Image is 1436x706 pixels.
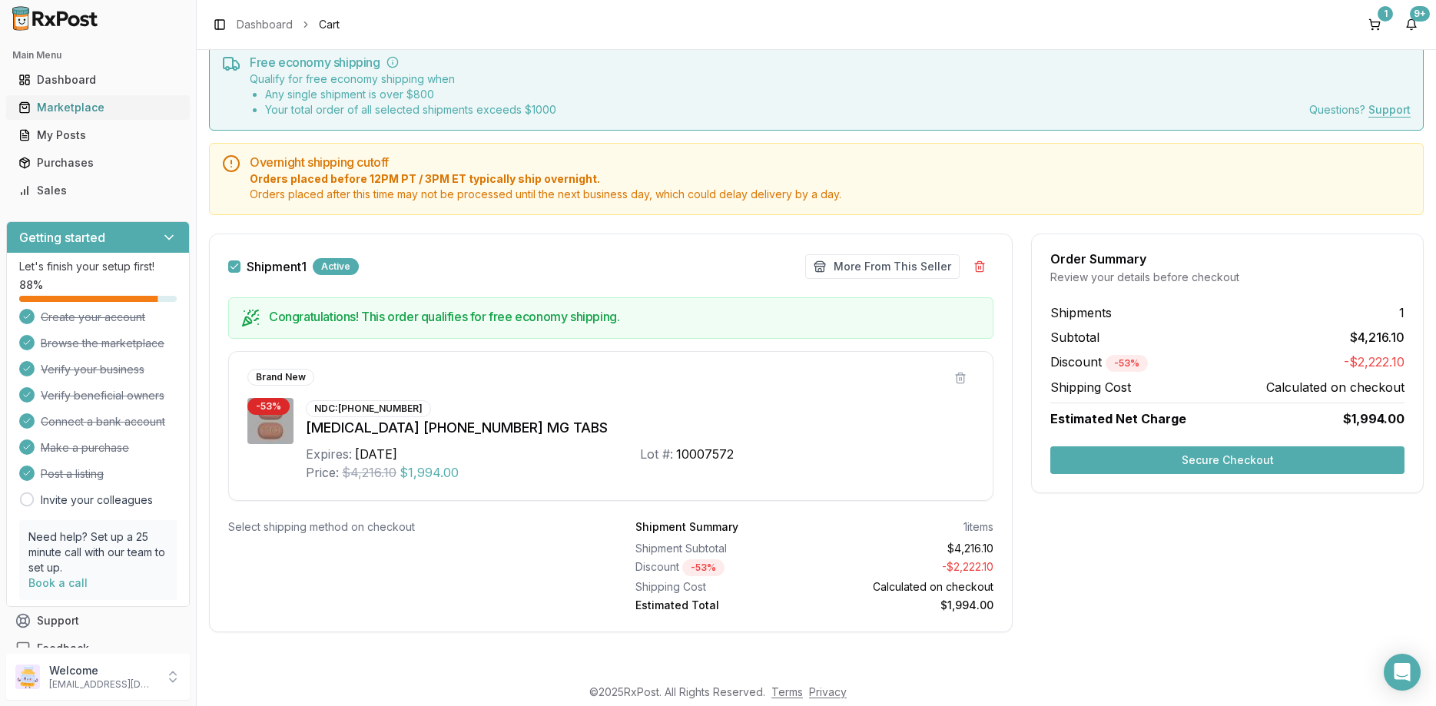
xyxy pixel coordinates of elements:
[1266,378,1404,396] span: Calculated on checkout
[41,440,129,456] span: Make a purchase
[6,123,190,147] button: My Posts
[18,155,177,171] div: Purchases
[19,277,43,293] span: 88 %
[41,466,104,482] span: Post a listing
[247,260,307,273] label: Shipment 1
[1050,446,1404,474] button: Secure Checkout
[635,541,808,556] div: Shipment Subtotal
[12,66,184,94] a: Dashboard
[400,463,459,482] span: $1,994.00
[342,463,396,482] span: $4,216.10
[1050,270,1404,285] div: Review your details before checkout
[640,445,673,463] div: Lot #:
[18,128,177,143] div: My Posts
[250,156,1411,168] h5: Overnight shipping cutoff
[682,559,725,576] div: - 53 %
[41,492,153,508] a: Invite your colleagues
[269,310,980,323] h5: Congratulations! This order qualifies for free economy shipping.
[237,17,293,32] a: Dashboard
[247,398,290,415] div: - 53 %
[1050,411,1186,426] span: Estimated Net Charge
[18,183,177,198] div: Sales
[306,400,431,417] div: NDC: [PHONE_NUMBER]
[306,417,974,439] div: [MEDICAL_DATA] [PHONE_NUMBER] MG TABS
[6,178,190,203] button: Sales
[41,310,145,325] span: Create your account
[6,635,190,662] button: Feedback
[676,445,734,463] div: 10007572
[1050,253,1404,265] div: Order Summary
[809,685,847,698] a: Privacy
[1050,303,1112,322] span: Shipments
[19,228,105,247] h3: Getting started
[319,17,340,32] span: Cart
[6,607,190,635] button: Support
[1350,328,1404,346] span: $4,216.10
[37,641,89,656] span: Feedback
[821,541,993,556] div: $4,216.10
[12,177,184,204] a: Sales
[18,100,177,115] div: Marketplace
[19,259,177,274] p: Let's finish your setup first!
[49,678,156,691] p: [EMAIL_ADDRESS][DOMAIN_NAME]
[1050,328,1099,346] span: Subtotal
[228,519,586,535] div: Select shipping method on checkout
[821,579,993,595] div: Calculated on checkout
[41,388,164,403] span: Verify beneficial owners
[41,414,165,429] span: Connect a bank account
[306,463,339,482] div: Price:
[1050,354,1148,370] span: Discount
[306,445,352,463] div: Expires:
[6,95,190,120] button: Marketplace
[821,598,993,613] div: $1,994.00
[250,187,1411,202] span: Orders placed after this time may not be processed until the next business day, which could delay...
[28,576,88,589] a: Book a call
[1384,654,1421,691] div: Open Intercom Messenger
[250,71,556,118] div: Qualify for free economy shipping when
[1344,353,1404,372] span: -$2,222.10
[12,49,184,61] h2: Main Menu
[1399,12,1424,37] button: 9+
[635,579,808,595] div: Shipping Cost
[18,72,177,88] div: Dashboard
[355,445,397,463] div: [DATE]
[247,398,294,444] img: Biktarvy 50-200-25 MG TABS
[250,56,1411,68] h5: Free economy shipping
[821,559,993,576] div: - $2,222.10
[963,519,993,535] div: 1 items
[635,559,808,576] div: Discount
[41,336,164,351] span: Browse the marketplace
[1106,355,1148,372] div: - 53 %
[805,254,960,279] button: More From This Seller
[635,519,738,535] div: Shipment Summary
[1050,378,1131,396] span: Shipping Cost
[1410,6,1430,22] div: 9+
[6,6,104,31] img: RxPost Logo
[6,68,190,92] button: Dashboard
[635,598,808,613] div: Estimated Total
[1309,102,1411,118] div: Questions?
[247,369,314,386] div: Brand New
[1343,409,1404,428] span: $1,994.00
[49,663,156,678] p: Welcome
[265,87,556,102] li: Any single shipment is over $ 800
[1399,303,1404,322] span: 1
[771,685,803,698] a: Terms
[12,121,184,149] a: My Posts
[41,362,144,377] span: Verify your business
[12,94,184,121] a: Marketplace
[1378,6,1393,22] div: 1
[265,102,556,118] li: Your total order of all selected shipments exceeds $ 1000
[250,171,1411,187] span: Orders placed before 12PM PT / 3PM ET typically ship overnight.
[28,529,167,575] p: Need help? Set up a 25 minute call with our team to set up.
[1362,12,1387,37] button: 1
[313,258,359,275] div: Active
[15,665,40,689] img: User avatar
[6,151,190,175] button: Purchases
[12,149,184,177] a: Purchases
[237,17,340,32] nav: breadcrumb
